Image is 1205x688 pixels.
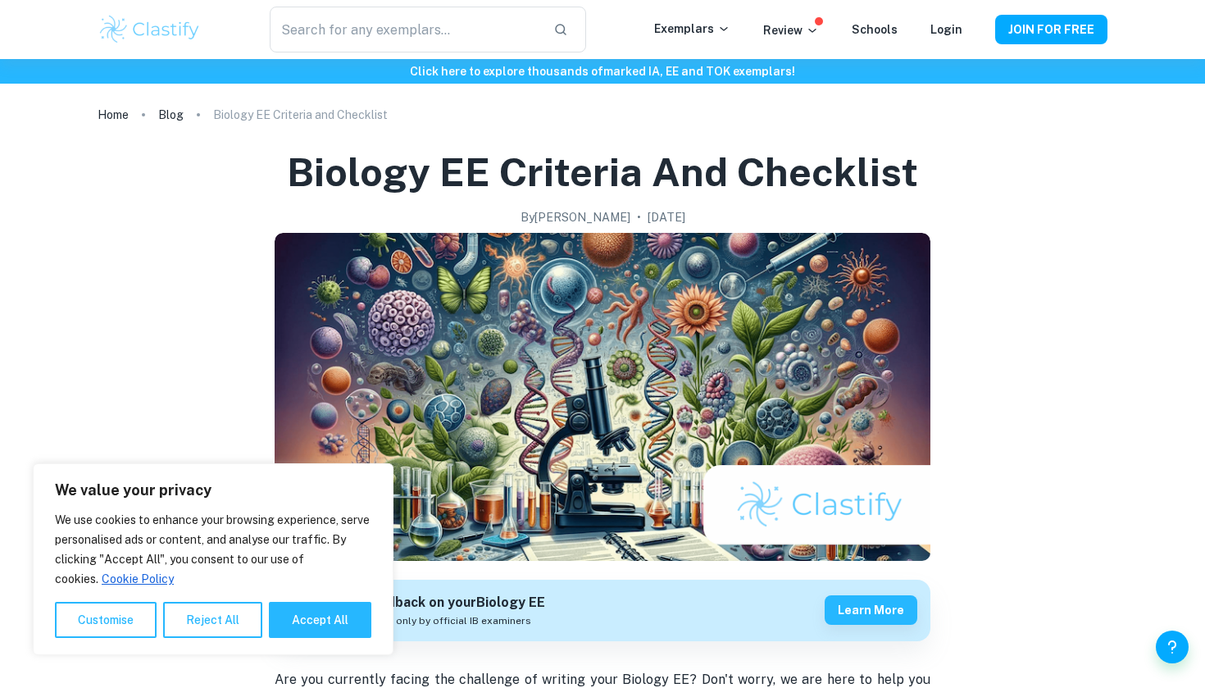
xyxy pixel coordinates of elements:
[637,208,641,226] p: •
[33,463,393,655] div: We value your privacy
[275,580,930,641] a: Get feedback on yourBiology EEMarked only by official IB examinersLearn more
[521,208,630,226] h2: By [PERSON_NAME]
[825,595,917,625] button: Learn more
[98,103,129,126] a: Home
[98,13,202,46] img: Clastify logo
[269,602,371,638] button: Accept All
[763,21,819,39] p: Review
[213,106,388,124] p: Biology EE Criteria and Checklist
[3,62,1202,80] h6: Click here to explore thousands of marked IA, EE and TOK exemplars !
[101,572,175,586] a: Cookie Policy
[357,613,531,628] span: Marked only by official IB examiners
[648,208,685,226] h2: [DATE]
[158,103,184,126] a: Blog
[55,602,157,638] button: Customise
[336,593,545,613] h6: Get feedback on your Biology EE
[654,20,730,38] p: Exemplars
[852,23,898,36] a: Schools
[55,510,371,589] p: We use cookies to enhance your browsing experience, serve personalised ads or content, and analys...
[55,481,371,500] p: We value your privacy
[287,146,918,198] h1: Biology EE Criteria and Checklist
[270,7,540,52] input: Search for any exemplars...
[995,15,1107,44] button: JOIN FOR FREE
[930,23,962,36] a: Login
[163,602,262,638] button: Reject All
[1156,631,1189,663] button: Help and Feedback
[275,233,930,561] img: Biology EE Criteria and Checklist cover image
